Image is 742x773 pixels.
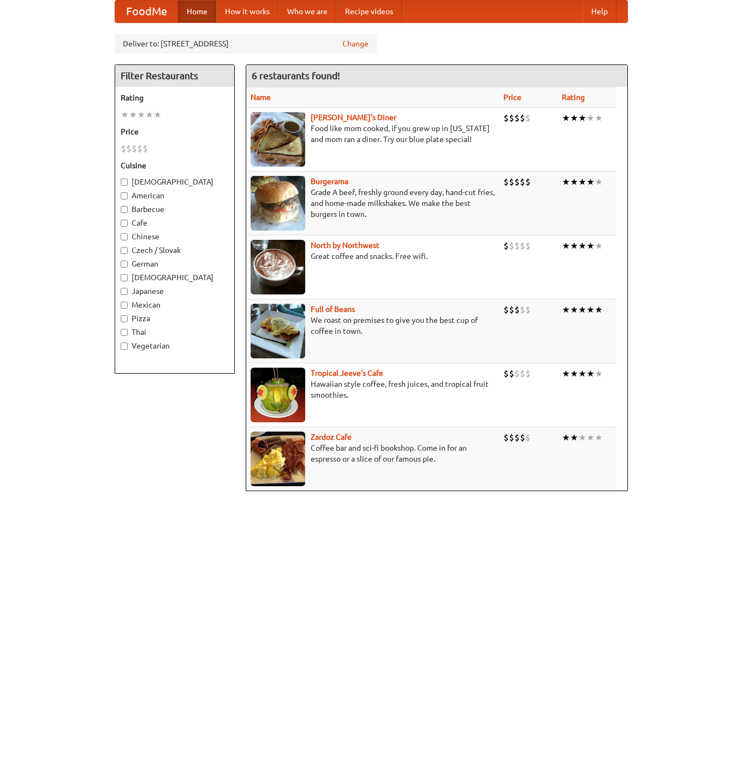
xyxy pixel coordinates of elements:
[311,369,383,377] b: Tropical Jeeve's Cafe
[342,38,369,49] a: Change
[336,1,402,22] a: Recipe videos
[251,123,495,145] p: Food like mom cooked, if you grew up in [US_STATE] and mom ran a diner. Try our blue plate special!
[509,176,514,188] li: $
[121,192,128,199] input: American
[121,343,128,350] input: Vegetarian
[121,247,128,254] input: Czech / Slovak
[509,432,514,444] li: $
[251,315,495,337] p: We roast on premises to give you the best cup of coffee in town.
[121,274,128,281] input: [DEMOGRAPHIC_DATA]
[562,176,570,188] li: ★
[520,432,525,444] li: $
[583,1,616,22] a: Help
[121,313,229,324] label: Pizza
[562,368,570,380] li: ★
[115,34,377,54] div: Deliver to: [STREET_ADDRESS]
[311,177,348,186] a: Burgerama
[525,432,531,444] li: $
[251,240,305,294] img: north.jpg
[586,240,595,252] li: ★
[121,231,229,242] label: Chinese
[578,304,586,316] li: ★
[137,109,145,121] li: ★
[595,112,603,124] li: ★
[178,1,216,22] a: Home
[121,299,229,310] label: Mexican
[562,240,570,252] li: ★
[121,233,128,240] input: Chinese
[509,368,514,380] li: $
[595,176,603,188] li: ★
[251,187,495,220] p: Grade A beef, freshly ground every day, hand-cut fries, and home-made milkshakes. We make the bes...
[595,432,603,444] li: ★
[311,241,379,250] a: North by Northwest
[520,240,525,252] li: $
[121,176,229,187] label: [DEMOGRAPHIC_DATA]
[251,379,495,400] p: Hawaiian style coffee, fresh juices, and tropical fruit smoothies.
[121,109,129,121] li: ★
[570,304,578,316] li: ★
[251,176,305,231] img: burgerama.jpg
[595,240,603,252] li: ★
[520,304,525,316] li: $
[586,432,595,444] li: ★
[121,220,128,227] input: Cafe
[503,304,509,316] li: $
[578,368,586,380] li: ★
[121,206,128,213] input: Barbecue
[251,442,495,464] p: Coffee bar and sci-fi bookshop. Come in for an espresso or a slice of our famous pie.
[562,432,570,444] li: ★
[278,1,336,22] a: Who we are
[121,288,128,295] input: Japanese
[514,176,520,188] li: $
[562,93,585,102] a: Rating
[121,143,126,155] li: $
[520,176,525,188] li: $
[121,245,229,256] label: Czech / Slovak
[251,368,305,422] img: jeeves.jpg
[525,240,531,252] li: $
[503,432,509,444] li: $
[514,240,520,252] li: $
[509,112,514,124] li: $
[503,93,521,102] a: Price
[153,109,162,121] li: ★
[311,433,352,441] a: Zardoz Cafe
[251,93,271,102] a: Name
[216,1,278,22] a: How it works
[311,113,396,122] b: [PERSON_NAME]'s Diner
[570,368,578,380] li: ★
[143,143,148,155] li: $
[121,272,229,283] label: [DEMOGRAPHIC_DATA]
[586,304,595,316] li: ★
[121,126,229,137] h5: Price
[121,327,229,338] label: Thai
[520,112,525,124] li: $
[570,176,578,188] li: ★
[570,240,578,252] li: ★
[121,315,128,322] input: Pizza
[570,112,578,124] li: ★
[503,368,509,380] li: $
[129,109,137,121] li: ★
[562,112,570,124] li: ★
[311,305,355,314] a: Full of Beans
[514,368,520,380] li: $
[137,143,143,155] li: $
[503,112,509,124] li: $
[132,143,137,155] li: $
[570,432,578,444] li: ★
[595,368,603,380] li: ★
[251,112,305,167] img: sallys.jpg
[509,240,514,252] li: $
[503,240,509,252] li: $
[121,340,229,351] label: Vegetarian
[578,240,586,252] li: ★
[525,112,531,124] li: $
[251,251,495,262] p: Great coffee and snacks. Free wifi.
[251,304,305,358] img: beans.jpg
